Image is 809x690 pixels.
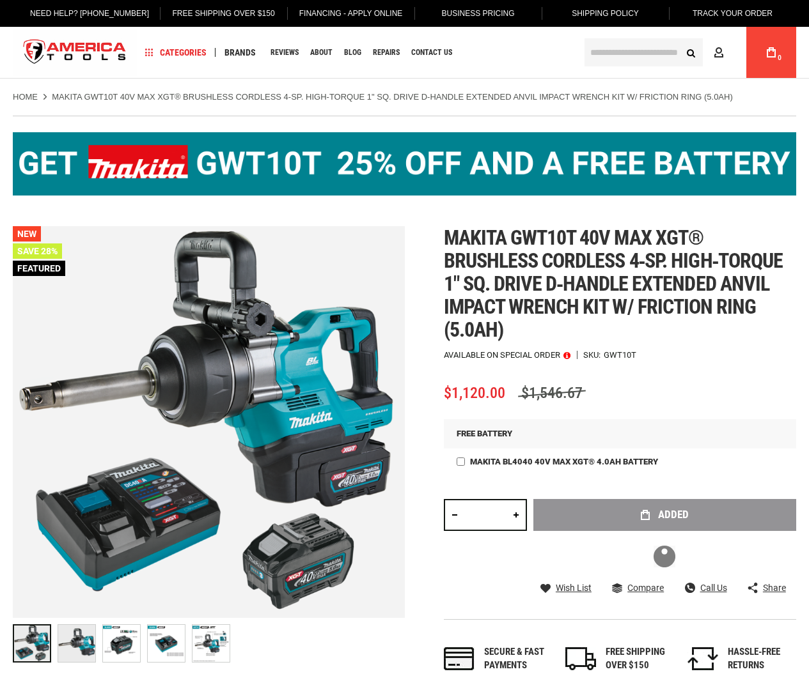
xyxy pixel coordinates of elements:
img: shipping [565,647,596,670]
p: Available on Special Order [444,351,570,360]
img: Makita GWT10T 40V max XGT® Brushless Cordless 4‑Sp. High‑Torque 1" Sq. Drive D‑Handle Extended An... [13,226,405,618]
span: Makita BL4040 40V max XGT® 4.0Ah Battery [470,457,658,466]
a: About [304,44,338,61]
span: Categories [145,48,207,57]
span: Call Us [700,583,727,592]
span: Contact Us [411,49,452,56]
div: GWT10T [604,351,636,359]
span: Makita gwt10t 40v max xgt® brushless cordless 4‑sp. high‑torque 1" sq. drive d‑handle extended an... [444,226,783,342]
img: Makita GWT10T 40V max XGT® Brushless Cordless 4‑Sp. High‑Torque 1" Sq. Drive D‑Handle Extended An... [148,625,185,662]
a: Blog [338,44,367,61]
span: Shipping Policy [572,9,639,18]
div: Makita GWT10T 40V max XGT® Brushless Cordless 4‑Sp. High‑Torque 1" Sq. Drive D‑Handle Extended An... [13,618,58,669]
span: Wish List [556,583,592,592]
img: Makita GWT10T 40V max XGT® Brushless Cordless 4‑Sp. High‑Torque 1" Sq. Drive D‑Handle Extended An... [58,625,95,662]
button: Search [679,40,703,65]
a: Wish List [540,582,592,594]
span: $1,120.00 [444,384,505,402]
div: Makita GWT10T 40V max XGT® Brushless Cordless 4‑Sp. High‑Torque 1" Sq. Drive D‑Handle Extended An... [102,618,147,669]
a: Call Us [685,582,727,594]
img: returns [687,647,718,670]
span: Brands [224,48,256,57]
strong: SKU [583,351,604,359]
span: FREE BATTERY [457,429,512,438]
span: 0 [778,54,782,61]
a: Categories [139,44,212,61]
strong: Makita GWT10T 40V max XGT® Brushless Cordless 4‑Sp. High‑Torque 1" Sq. Drive D‑Handle Extended An... [52,92,733,102]
span: Reviews [271,49,299,56]
img: Makita GWT10T 40V max XGT® Brushless Cordless 4‑Sp. High‑Torque 1" Sq. Drive D‑Handle Extended An... [103,625,140,662]
a: Contact Us [405,44,458,61]
img: payments [444,647,475,670]
img: America Tools [13,29,137,77]
a: Reviews [265,44,304,61]
a: store logo [13,29,137,77]
span: Compare [627,583,664,592]
img: Makita GWT10T 40V max XGT® Brushless Cordless 4‑Sp. High‑Torque 1" Sq. Drive D‑Handle Extended An... [192,625,230,662]
span: $1,546.67 [518,384,586,402]
div: Makita GWT10T 40V max XGT® Brushless Cordless 4‑Sp. High‑Torque 1" Sq. Drive D‑Handle Extended An... [147,618,192,669]
div: Secure & fast payments [484,645,553,673]
span: Blog [344,49,361,56]
a: Brands [219,44,262,61]
a: Repairs [367,44,405,61]
a: Home [13,91,38,103]
div: HASSLE-FREE RETURNS [728,645,796,673]
a: 0 [759,27,783,78]
div: Makita GWT10T 40V max XGT® Brushless Cordless 4‑Sp. High‑Torque 1" Sq. Drive D‑Handle Extended An... [58,618,102,669]
div: Makita GWT10T 40V max XGT® Brushless Cordless 4‑Sp. High‑Torque 1" Sq. Drive D‑Handle Extended An... [192,618,230,669]
span: Share [763,583,786,592]
span: Repairs [373,49,400,56]
span: About [310,49,333,56]
a: Compare [612,582,664,594]
div: FREE SHIPPING OVER $150 [606,645,674,673]
img: BOGO: Buy the Makita® XGT IMpact Wrench (GWT10T), get the BL4040 4ah Battery FREE! [13,132,796,195]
